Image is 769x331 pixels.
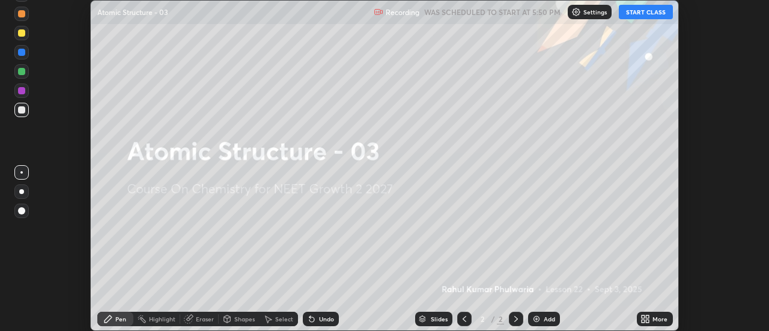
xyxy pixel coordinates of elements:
img: class-settings-icons [571,7,581,17]
p: Settings [583,9,607,15]
button: START CLASS [619,5,673,19]
div: 2 [497,314,504,324]
div: 2 [476,315,488,323]
h5: WAS SCHEDULED TO START AT 5:50 PM [424,7,561,17]
div: More [652,316,667,322]
div: Undo [319,316,334,322]
div: Highlight [149,316,175,322]
div: Slides [431,316,448,322]
div: / [491,315,494,323]
img: add-slide-button [532,314,541,324]
div: Add [544,316,555,322]
div: Select [275,316,293,322]
img: recording.375f2c34.svg [374,7,383,17]
div: Eraser [196,316,214,322]
p: Recording [386,8,419,17]
div: Pen [115,316,126,322]
div: Shapes [234,316,255,322]
p: Atomic Structure - 03 [97,7,168,17]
